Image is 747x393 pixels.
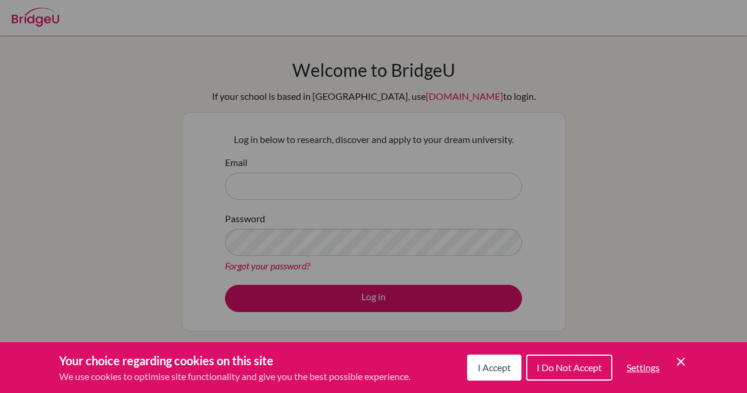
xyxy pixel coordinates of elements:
button: Settings [617,356,669,379]
button: I Accept [467,355,521,381]
span: Settings [627,362,660,373]
button: Save and close [674,355,688,369]
h3: Your choice regarding cookies on this site [59,352,410,369]
button: I Do Not Accept [526,355,612,381]
span: I Accept [478,362,511,373]
span: I Do Not Accept [537,362,602,373]
p: We use cookies to optimise site functionality and give you the best possible experience. [59,369,410,384]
